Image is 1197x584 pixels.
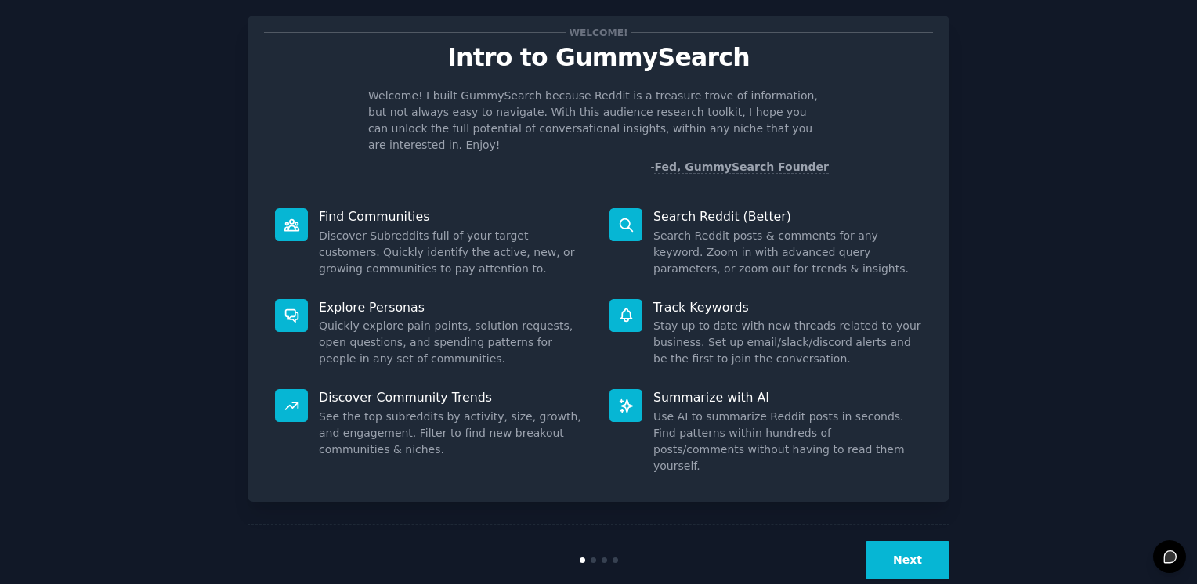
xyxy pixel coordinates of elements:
span: Welcome! [566,24,631,41]
div: - [650,159,829,175]
p: Explore Personas [319,299,588,315]
a: Fed, GummySearch Founder [654,160,829,174]
dd: Stay up to date with new threads related to your business. Set up email/slack/discord alerts and ... [653,318,922,367]
p: Search Reddit (Better) [653,208,922,225]
dd: Use AI to summarize Reddit posts in seconds. Find patterns within hundreds of posts/comments with... [653,409,922,474]
p: Intro to GummySearch [264,44,933,71]
dd: Discover Subreddits full of your target customers. Quickly identify the active, new, or growing c... [319,228,588,277]
p: Find Communities [319,208,588,225]
p: Summarize with AI [653,389,922,406]
dd: Search Reddit posts & comments for any keyword. Zoom in with advanced query parameters, or zoom o... [653,228,922,277]
button: Next [866,541,949,579]
dd: Quickly explore pain points, solution requests, open questions, and spending patterns for people ... [319,318,588,367]
dd: See the top subreddits by activity, size, growth, and engagement. Filter to find new breakout com... [319,409,588,458]
p: Track Keywords [653,299,922,315]
p: Welcome! I built GummySearch because Reddit is a treasure trove of information, but not always ea... [368,88,829,153]
p: Discover Community Trends [319,389,588,406]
